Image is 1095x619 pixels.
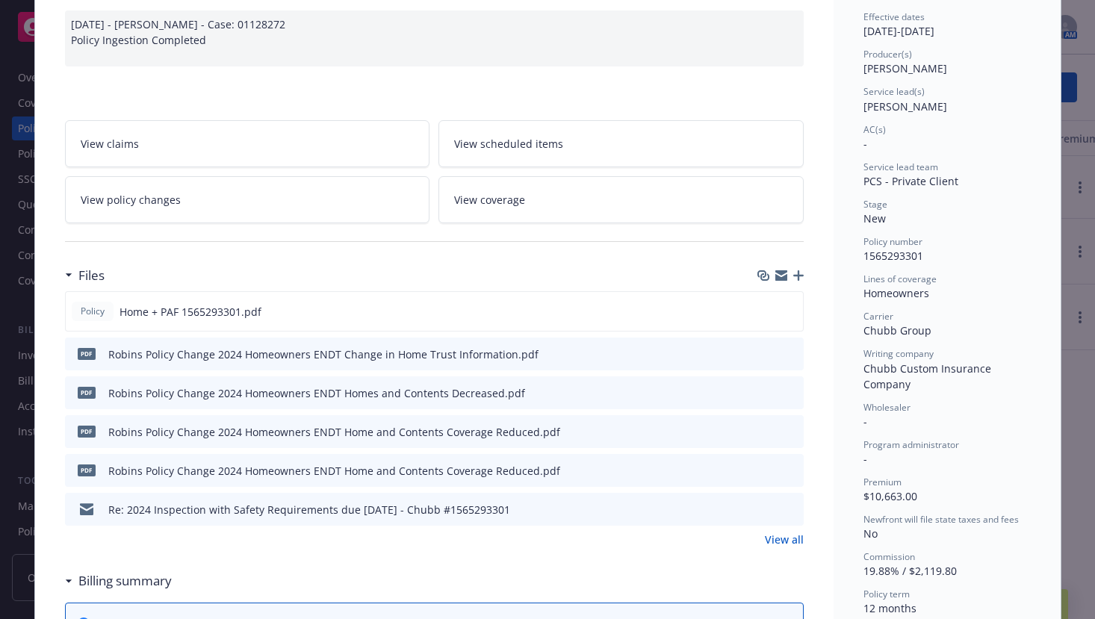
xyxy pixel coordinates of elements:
span: Policy [78,305,108,318]
span: Home + PAF 1565293301.pdf [120,304,261,320]
span: Lines of coverage [863,273,937,285]
span: - [863,452,867,466]
a: View scheduled items [438,120,804,167]
span: Producer(s) [863,48,912,60]
button: download file [760,463,772,479]
button: download file [760,385,772,401]
span: Service lead team [863,161,938,173]
div: Billing summary [65,571,172,591]
span: Carrier [863,310,893,323]
span: pdf [78,387,96,398]
div: Robins Policy Change 2024 Homeowners ENDT Change in Home Trust Information.pdf [108,346,539,362]
span: No [863,526,878,541]
span: - [863,414,867,429]
div: Robins Policy Change 2024 Homeowners ENDT Home and Contents Coverage Reduced.pdf [108,424,560,440]
span: 19.88% / $2,119.80 [863,564,957,578]
span: Policy term [863,588,910,600]
button: preview file [784,304,797,320]
span: pdf [78,464,96,476]
span: Premium [863,476,902,488]
button: download file [760,304,772,320]
span: View claims [81,136,139,152]
span: PCS - Private Client [863,174,958,188]
div: [DATE] - [DATE] [863,10,1031,39]
button: download file [760,346,772,362]
span: [PERSON_NAME] [863,61,947,75]
span: 1565293301 [863,249,923,263]
a: View all [765,532,804,547]
span: View coverage [454,192,525,208]
span: - [863,137,867,151]
span: Commission [863,550,915,563]
div: Re: 2024 Inspection with Safety Requirements due [DATE] - Chubb #1565293301 [108,502,510,517]
span: Writing company [863,347,934,360]
button: preview file [784,463,798,479]
a: View policy changes [65,176,430,223]
span: Chubb Custom Insurance Company [863,361,994,391]
button: preview file [784,424,798,440]
span: AC(s) [863,123,886,136]
span: Policy number [863,235,922,248]
span: 12 months [863,601,916,615]
span: Program administrator [863,438,959,451]
span: Chubb Group [863,323,931,338]
a: View claims [65,120,430,167]
span: $10,663.00 [863,489,917,503]
h3: Billing summary [78,571,172,591]
h3: Files [78,266,105,285]
span: Stage [863,198,887,211]
span: pdf [78,348,96,359]
span: View policy changes [81,192,181,208]
span: Wholesaler [863,401,911,414]
div: [DATE] - [PERSON_NAME] - Case: 01128272 Policy Ingestion Completed [65,10,804,66]
button: preview file [784,346,798,362]
span: View scheduled items [454,136,563,152]
div: Files [65,266,105,285]
span: New [863,211,886,225]
div: Robins Policy Change 2024 Homeowners ENDT Homes and Contents Decreased.pdf [108,385,525,401]
span: Service lead(s) [863,85,925,98]
div: Robins Policy Change 2024 Homeowners ENDT Home and Contents Coverage Reduced.pdf [108,463,560,479]
div: Homeowners [863,285,1031,301]
span: Effective dates [863,10,925,23]
span: pdf [78,426,96,437]
button: download file [760,502,772,517]
a: View coverage [438,176,804,223]
button: preview file [784,385,798,401]
button: download file [760,424,772,440]
button: preview file [784,502,798,517]
span: Newfront will file state taxes and fees [863,513,1019,526]
span: [PERSON_NAME] [863,99,947,113]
